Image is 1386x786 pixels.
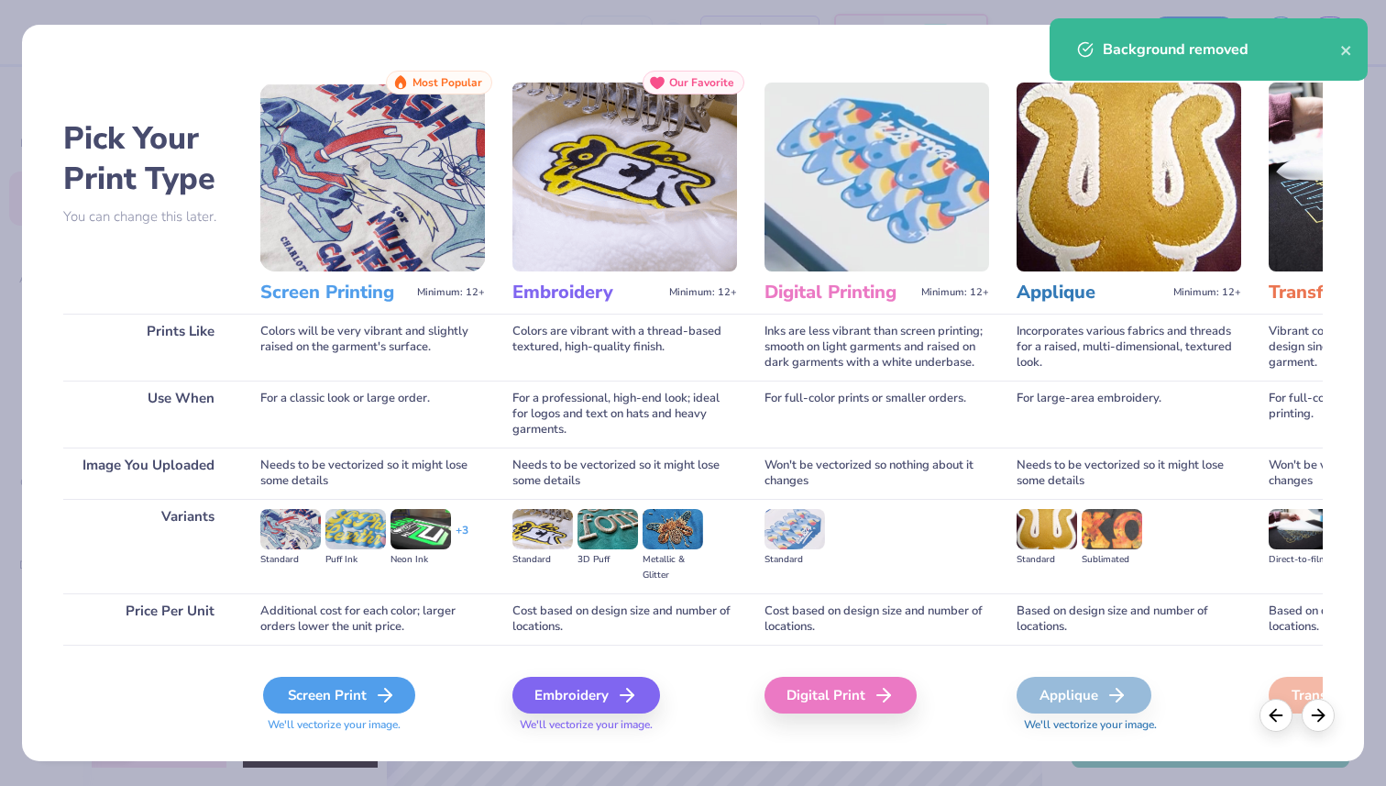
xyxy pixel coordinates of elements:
[1017,83,1241,271] img: Applique
[1269,552,1329,568] div: Direct-to-film
[1017,281,1166,304] h3: Applique
[1017,717,1241,733] span: We'll vectorize your image.
[764,509,825,549] img: Standard
[260,552,321,568] div: Standard
[512,717,737,733] span: We'll vectorize your image.
[512,552,573,568] div: Standard
[512,448,737,499] div: Needs to be vectorized so it might lose some details
[1082,552,1142,568] div: Sublimated
[643,552,703,583] div: Metallic & Glitter
[1017,509,1077,549] img: Standard
[390,509,451,549] img: Neon Ink
[412,76,482,89] span: Most Popular
[63,593,233,645] div: Price Per Unit
[63,448,233,499] div: Image You Uploaded
[1269,509,1329,549] img: Direct-to-film
[512,381,737,448] div: For a professional, high-end look; ideal for logos and text on hats and heavy garments.
[512,314,737,381] div: Colors are vibrant with a thread-based textured, high-quality finish.
[1017,448,1241,499] div: Needs to be vectorized so it might lose some details
[260,593,485,645] div: Additional cost for each color; larger orders lower the unit price.
[260,281,410,304] h3: Screen Printing
[63,381,233,448] div: Use When
[764,448,989,499] div: Won't be vectorized so nothing about it changes
[260,717,485,733] span: We'll vectorize your image.
[577,509,638,549] img: 3D Puff
[325,509,386,549] img: Puff Ink
[63,314,233,381] div: Prints Like
[764,381,989,448] div: For full-color prints or smaller orders.
[63,499,233,593] div: Variants
[921,286,989,299] span: Minimum: 12+
[1173,286,1241,299] span: Minimum: 12+
[512,83,737,271] img: Embroidery
[1017,552,1077,568] div: Standard
[764,281,914,304] h3: Digital Printing
[260,448,485,499] div: Needs to be vectorized so it might lose some details
[764,314,989,381] div: Inks are less vibrant than screen printing; smooth on light garments and raised on dark garments ...
[764,552,825,568] div: Standard
[1017,593,1241,645] div: Based on design size and number of locations.
[325,552,386,568] div: Puff Ink
[260,509,321,549] img: Standard
[1082,509,1142,549] img: Sublimated
[669,76,734,89] span: Our Favorite
[764,83,989,271] img: Digital Printing
[417,286,485,299] span: Minimum: 12+
[1017,314,1241,381] div: Incorporates various fabrics and threads for a raised, multi-dimensional, textured look.
[260,83,485,271] img: Screen Printing
[260,314,485,381] div: Colors will be very vibrant and slightly raised on the garment's surface.
[1017,677,1151,714] div: Applique
[63,118,233,199] h2: Pick Your Print Type
[512,593,737,645] div: Cost based on design size and number of locations.
[643,509,703,549] img: Metallic & Glitter
[263,677,415,714] div: Screen Print
[764,677,917,714] div: Digital Print
[390,552,451,568] div: Neon Ink
[512,281,662,304] h3: Embroidery
[577,552,638,568] div: 3D Puff
[1017,381,1241,448] div: For large-area embroidery.
[512,677,660,714] div: Embroidery
[669,286,737,299] span: Minimum: 12+
[512,509,573,549] img: Standard
[456,523,468,554] div: + 3
[63,209,233,225] p: You can change this later.
[764,593,989,645] div: Cost based on design size and number of locations.
[1340,39,1353,61] button: close
[1103,39,1340,61] div: Background removed
[260,381,485,448] div: For a classic look or large order.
